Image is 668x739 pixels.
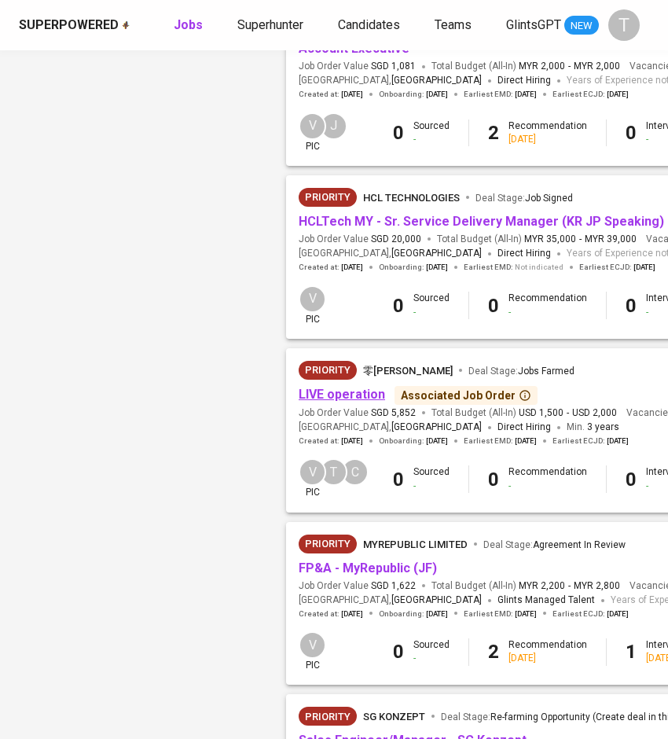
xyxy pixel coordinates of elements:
a: HCLTech MY - Sr. Service Delivery Manager (KR JP Speaking) [299,214,664,229]
div: T [608,9,640,41]
div: Recommendation [508,638,587,665]
span: MYR 2,000 [574,60,620,73]
span: Priority [299,189,357,205]
a: Candidates [338,16,403,35]
span: Onboarding : [379,89,448,100]
a: Jobs [174,16,206,35]
div: - [413,480,450,493]
div: New Job received from Demand Team [299,535,357,553]
span: GlintsGPT [506,17,561,32]
span: Total Budget (All-In) [431,60,620,73]
span: Earliest EMD : [464,262,563,273]
span: [DATE] [426,436,448,447]
div: Recommendation [508,465,587,492]
span: [GEOGRAPHIC_DATA] [391,593,482,608]
span: Created at : [299,262,363,273]
div: C [341,458,369,486]
span: 3 years [587,421,619,432]
span: Total Budget (All-In) [431,406,617,420]
span: [DATE] [426,262,448,273]
span: Direct Hiring [497,421,551,432]
span: Direct Hiring [497,248,551,259]
div: pic [299,458,326,499]
b: 1 [626,641,637,663]
span: Earliest EMD : [464,608,537,620]
span: Earliest ECJD : [579,262,655,273]
div: Recommendation [508,292,587,318]
span: [GEOGRAPHIC_DATA] , [299,73,482,89]
span: SG Konzept [363,711,425,722]
span: Teams [435,17,472,32]
span: Priority [299,536,357,552]
span: Agreement In Review [533,539,626,550]
span: Onboarding : [379,608,448,620]
a: GlintsGPT NEW [506,16,599,35]
span: Onboarding : [379,436,448,447]
div: V [299,458,326,486]
div: V [299,112,326,140]
span: USD 1,500 [519,406,563,420]
b: 0 [488,469,499,491]
span: Deal Stage : [475,193,573,204]
span: Priority [299,709,357,725]
b: 2 [488,122,499,144]
span: - [568,60,571,73]
span: - [568,579,571,593]
div: - [508,306,587,319]
b: 0 [393,469,404,491]
div: pic [299,112,326,153]
div: Sourced [413,465,450,492]
span: Candidates [338,17,400,32]
div: New Job received from Demand Team [299,361,357,380]
span: USD 2,000 [572,406,617,420]
span: Total Budget (All-In) [431,579,620,593]
span: [GEOGRAPHIC_DATA] , [299,593,482,608]
div: Sourced [413,292,450,318]
span: [DATE] [341,608,363,620]
div: New Job received from Demand Team [299,188,357,207]
span: SGD 5,852 [371,406,416,420]
span: Deal Stage : [468,366,574,377]
span: Earliest EMD : [464,89,537,100]
span: Not indicated [515,262,563,273]
span: Job Order Value [299,579,416,593]
b: Jobs [174,17,203,32]
span: Created at : [299,608,363,620]
div: Sourced [413,638,450,665]
div: - [413,306,450,319]
span: Priority [299,362,357,378]
span: [GEOGRAPHIC_DATA] [391,73,482,89]
div: [DATE] [508,652,587,665]
span: [DATE] [515,608,537,620]
span: [DATE] [426,89,448,100]
span: Superhunter [237,17,303,32]
span: Job Signed [525,193,573,204]
span: - [567,406,569,420]
a: LIVE operation [299,387,385,402]
span: [DATE] [341,262,363,273]
span: [DATE] [607,89,629,100]
span: Direct Hiring [497,75,551,86]
div: Superpowered [19,17,119,35]
b: 0 [393,122,404,144]
span: 零[PERSON_NAME] [363,365,453,377]
span: Total Budget (All-In) [437,233,637,246]
span: - [579,233,582,246]
span: [GEOGRAPHIC_DATA] [391,246,482,262]
b: 0 [626,122,637,144]
span: [DATE] [515,436,537,447]
b: 0 [626,469,637,491]
span: Onboarding : [379,262,448,273]
b: 2 [488,641,499,663]
span: Job Order Value [299,60,416,73]
span: [GEOGRAPHIC_DATA] [391,420,482,436]
span: Job Order Value [299,406,416,420]
b: 0 [488,295,499,317]
span: SGD 20,000 [371,233,421,246]
span: [GEOGRAPHIC_DATA] , [299,246,482,262]
div: [DATE] [508,133,587,146]
div: V [299,631,326,659]
span: Earliest ECJD : [552,436,629,447]
span: Job Order Value [299,233,421,246]
span: HCL Technologies [363,192,460,204]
